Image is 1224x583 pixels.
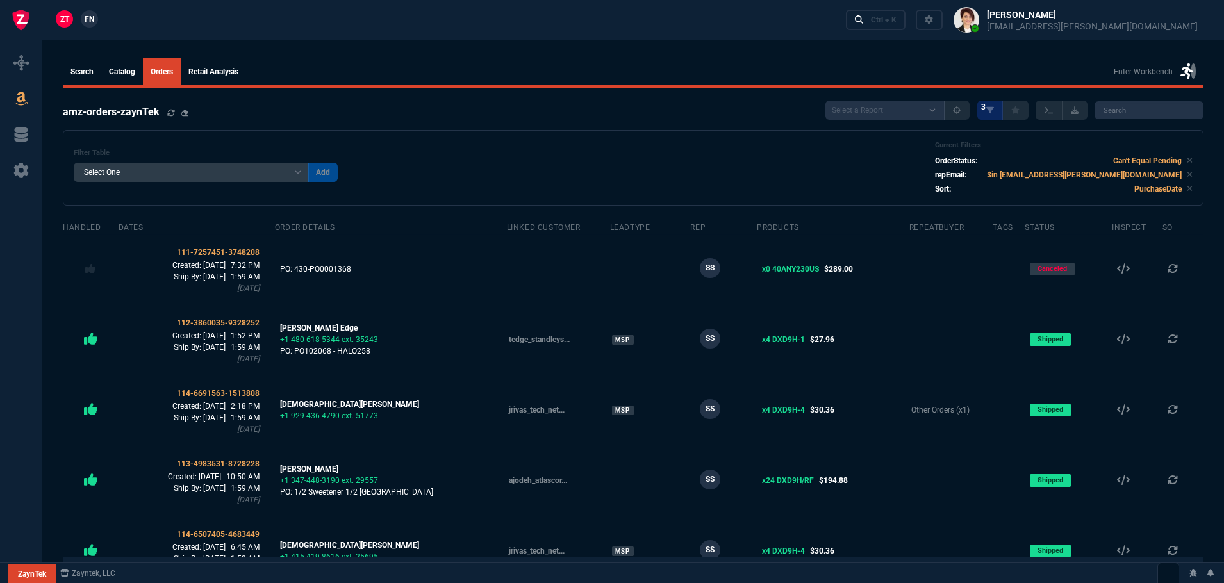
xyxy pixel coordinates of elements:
span: Ship By: [DATE] [174,484,231,493]
div: PO: PO102068 - HALO258 [280,345,370,357]
h6: Filter Table [74,149,338,158]
p: Sort: [935,183,951,195]
span: x4 DXD9H-4 [762,545,805,557]
div: LeadType [610,222,650,232]
code: PurchaseDate [1134,185,1182,193]
span: Created: [DATE] [172,261,231,270]
div: Products [757,222,799,232]
div: Linked Customer [507,222,581,232]
div: PO: 1/2 Sweetener 1/2 [GEOGRAPHIC_DATA] [280,486,433,498]
div: Order Details [275,222,335,232]
h4: amz-orders-zaynTek [63,104,160,120]
code: $in [EMAIL_ADDRESS][PERSON_NAME][DOMAIN_NAME] [987,170,1182,179]
span: [PERSON_NAME] [280,464,338,473]
span: [DATE] [237,284,260,293]
a: ajodeh_atlascoreofengineers_com [509,476,567,485]
span: 1:59 AM [231,484,260,493]
div: +1 347-448-3190 ext. 29557 [280,475,433,486]
span: x24 DXD9H/RF [762,475,814,486]
span: 1:52 PM [231,331,260,340]
span: 7:32 PM [231,261,260,270]
h6: Current Filters [935,141,1193,150]
span: SS [706,473,715,486]
a: msbcCompanyName [56,568,119,579]
span: $30.36 [810,404,834,416]
span: 10:50 AM [226,472,260,481]
span: FN [85,13,94,25]
span: Ship By: [DATE] [174,554,231,563]
span: x4 DXD9H-1 [762,334,805,345]
span: Ship By: [DATE] [174,343,231,352]
span: $27.96 [810,334,834,345]
span: 112-3860035-9328252 [177,318,260,327]
div: +1 480-618-5344 ext. 35243 [280,334,378,345]
span: SS [706,332,715,345]
nx-icon: Enter Workbench [1180,62,1196,82]
div: Status [1025,222,1055,232]
span: 114-6507405-4683449 [177,530,260,539]
input: Search [1095,101,1203,119]
span: 1:59 AM [231,272,260,281]
code: Can't Equal Pending [1113,156,1182,165]
span: 1:59 AM [231,413,260,422]
span: Ship By: [DATE] [174,272,231,281]
span: Created: [DATE] [172,331,231,340]
a: MSP [612,546,634,556]
a: Other Orders (x1) [911,406,970,415]
span: Created: [DATE] [172,543,231,552]
span: $289.00 [824,263,853,275]
p: repEmail: [935,169,966,181]
span: [DEMOGRAPHIC_DATA][PERSON_NAME] [280,400,419,409]
div: Tags [993,222,1013,232]
div: repeatBuyer [909,222,964,232]
a: Catalog [101,58,143,85]
span: x4 DXD9H-4 [762,404,805,416]
a: jrivas_tech_net_com [509,406,565,415]
a: jrivas_tech_net_com [509,546,565,555]
span: SS [706,261,715,274]
a: MSP [612,335,634,345]
a: Search [63,58,101,85]
span: x0 40ANY230US [762,263,819,275]
a: MSP [612,406,634,415]
span: 114-6691563-1513808 [177,389,260,398]
div: +1 415-419-8616 ext. 25695 [280,551,419,562]
span: 111-7257451-3748208 [177,248,260,257]
span: [DEMOGRAPHIC_DATA][PERSON_NAME] [280,541,419,550]
div: SO [1162,222,1173,232]
span: [DATE] [237,495,260,504]
div: +1 929-436-4790 ext. 51773 [280,410,419,422]
p: Enter Workbench [1114,66,1173,78]
span: 1:59 AM [231,343,260,352]
span: $30.36 [810,545,834,557]
span: Shipped [1030,545,1071,557]
span: $194.88 [819,475,848,486]
a: Orders [143,58,181,85]
span: [PERSON_NAME] Edge [280,324,358,333]
span: Shipped [1030,333,1071,346]
p: OrderStatus: [935,155,977,167]
span: Created: [DATE] [168,472,226,481]
span: Created: [DATE] [172,402,231,411]
span: Shipped [1030,404,1071,416]
span: [DATE] [237,425,260,434]
div: Rep [690,222,706,232]
a: Retail Analysis [181,58,246,85]
span: Ship By: [DATE] [174,413,231,422]
span: ZT [60,13,69,25]
span: 2:18 PM [231,402,260,411]
div: Handled [63,222,101,232]
a: tedge_standleys_com [509,335,570,344]
span: 3 [981,102,986,112]
div: Dates [119,222,144,232]
div: Ctrl + K [871,15,897,25]
span: Canceled [1030,263,1075,275]
span: SS [706,402,715,415]
div: PO: 430-PO0001368 [280,263,351,275]
span: SS [706,543,715,556]
span: Shipped [1030,474,1071,487]
span: 113-4983531-8728228 [177,459,260,468]
span: 1:59 AM [231,554,260,563]
div: Inspect [1112,222,1146,232]
span: 6:45 AM [231,543,260,552]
